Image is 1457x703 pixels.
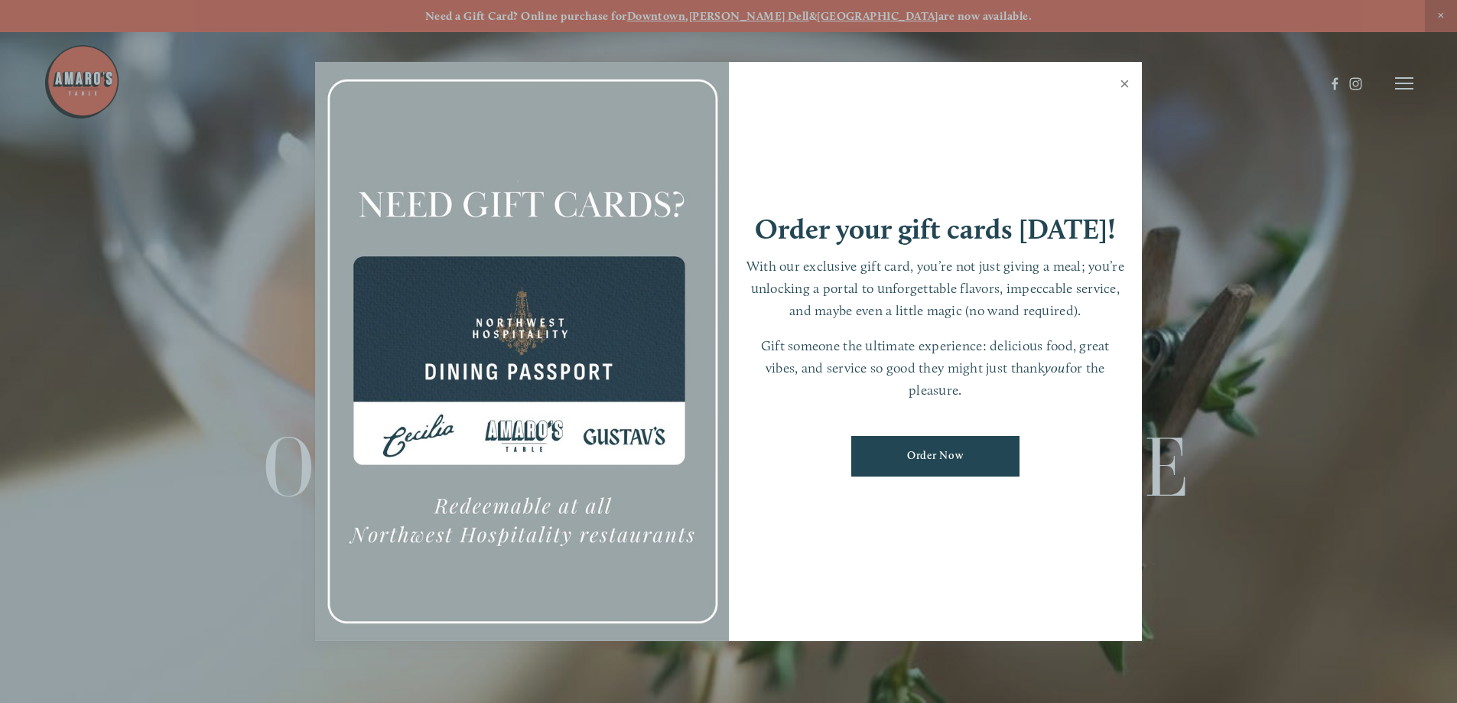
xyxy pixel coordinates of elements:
a: Close [1110,64,1140,107]
h1: Order your gift cards [DATE]! [755,215,1116,243]
p: Gift someone the ultimate experience: delicious food, great vibes, and service so good they might... [744,335,1127,401]
p: With our exclusive gift card, you’re not just giving a meal; you’re unlocking a portal to unforge... [744,255,1127,321]
em: you [1045,360,1065,376]
a: Order Now [851,436,1020,477]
